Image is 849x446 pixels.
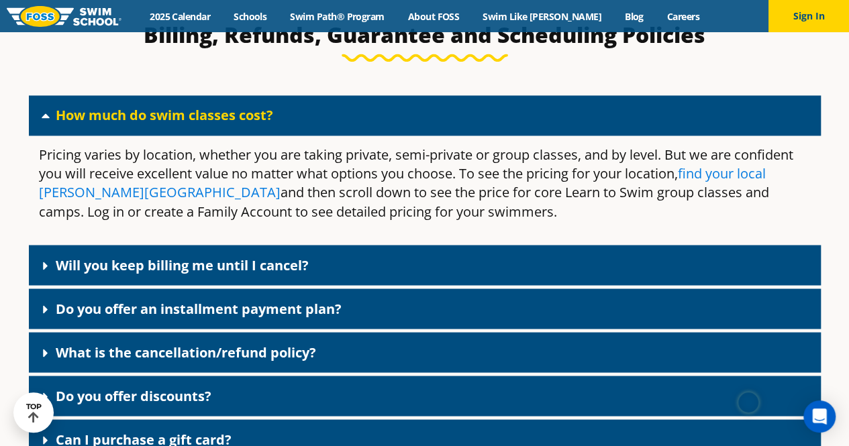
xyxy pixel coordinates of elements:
[29,376,821,416] div: Do you offer discounts?
[56,299,342,317] a: Do you offer an installment payment plan?
[29,95,821,135] div: How much do swim classes cost?
[471,10,613,23] a: Swim Like [PERSON_NAME]
[39,164,766,201] a: find your local [PERSON_NAME][GEOGRAPHIC_DATA]
[26,402,42,423] div: TOP
[613,10,655,23] a: Blog
[279,10,396,23] a: Swim Path® Program
[7,6,121,27] img: FOSS Swim School Logo
[222,10,279,23] a: Schools
[803,400,836,433] div: Open Intercom Messenger
[56,106,273,124] a: How much do swim classes cost?
[56,343,316,361] a: What is the cancellation/refund policy?
[56,386,211,404] a: Do you offer discounts?
[56,256,309,274] a: Will you keep billing me until I cancel?
[655,10,711,23] a: Careers
[39,146,811,221] p: Pricing varies by location, whether you are taking private, semi-private or group classes, and by...
[29,135,821,241] div: How much do swim classes cost?
[108,21,742,48] h3: Billing, Refunds, Guarantee and Scheduling Policies
[29,245,821,285] div: Will you keep billing me until I cancel?
[138,10,222,23] a: 2025 Calendar
[29,288,821,329] div: Do you offer an installment payment plan?
[29,332,821,372] div: What is the cancellation/refund policy?
[396,10,471,23] a: About FOSS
